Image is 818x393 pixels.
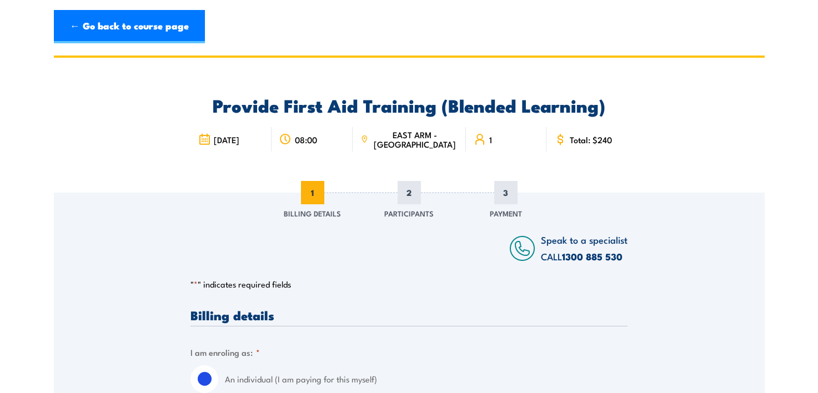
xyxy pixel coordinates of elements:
span: 08:00 [295,135,317,144]
span: 1 [489,135,492,144]
span: Billing Details [284,208,341,219]
span: 1 [301,181,324,204]
h2: Provide First Aid Training (Blended Learning) [190,97,628,113]
a: 1300 885 530 [562,249,623,264]
legend: I am enroling as: [190,346,260,359]
span: Payment [490,208,522,219]
span: Participants [384,208,434,219]
span: 3 [494,181,518,204]
span: Speak to a specialist CALL [541,233,628,263]
span: 2 [398,181,421,204]
a: ← Go back to course page [54,10,205,43]
h3: Billing details [190,309,628,321]
p: " " indicates required fields [190,279,628,290]
span: EAST ARM - [GEOGRAPHIC_DATA] [372,130,458,149]
label: An individual (I am paying for this myself) [225,365,628,393]
span: [DATE] [214,135,239,144]
span: Total: $240 [570,135,612,144]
